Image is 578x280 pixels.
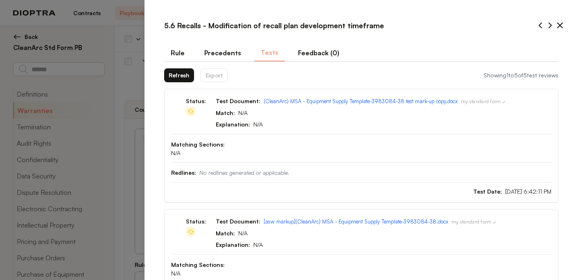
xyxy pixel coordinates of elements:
[186,227,196,237] img: In Progress
[291,44,346,61] button: Feedback (0)
[216,109,235,116] span: Match:
[171,149,551,157] span: N/A
[186,218,206,225] span: Status:
[452,219,497,225] span: my standard form ✓
[461,98,506,104] span: my standard form ✓
[264,218,448,225] a: [asw markup](CleanArc) MSA - Equipment Supply Template-3983084-38.docx
[198,44,248,61] button: Precedents
[164,44,191,61] button: Rule
[216,230,235,237] span: Match:
[253,121,263,128] span: N/A
[171,269,551,278] span: N/A
[253,241,263,248] span: N/A
[171,169,196,176] span: Redlines:
[199,169,289,176] span: No redlines generated or applicable.
[216,218,260,225] span: Test Document:
[216,121,250,128] span: Explanation:
[158,13,391,38] h3: 5.6 Recalls - Modification of recall plan development timeframe
[473,188,502,195] span: Test Date:
[171,261,225,268] span: Matching Sections:
[186,106,196,116] img: In Progress
[216,241,250,248] span: Explanation:
[171,141,225,148] span: Matching Sections:
[264,98,458,104] a: (CleanArc) MSA - Equipment Supply Template-3983084-38 test mark-up copy.docx
[505,188,551,195] span: [DATE] 6:42:11 PM
[186,97,206,104] span: Status:
[483,72,558,79] span: Showing 1 to 5 of 5 test reviews
[164,68,194,82] button: Refresh
[238,109,248,116] span: N/A
[216,97,260,104] span: Test Document:
[238,230,248,237] span: N/A
[254,44,285,61] button: Tests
